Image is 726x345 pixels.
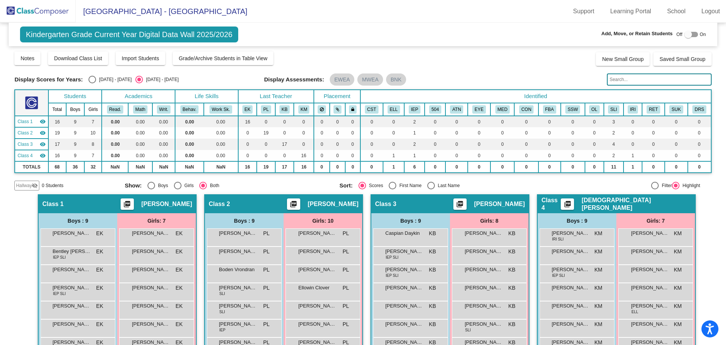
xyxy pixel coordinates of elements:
[263,229,270,237] span: PL
[383,103,405,116] th: English Language Learner
[125,182,142,189] span: Show:
[102,116,128,127] td: 0.00
[514,150,538,161] td: 0
[425,103,445,116] th: 504 Plan
[238,103,257,116] th: Erica Kelly
[84,103,102,116] th: Girls
[490,116,514,127] td: 0
[435,182,460,189] div: Last Name
[468,150,490,161] td: 0
[607,73,711,86] input: Search...
[275,103,294,116] th: Karly Burke
[102,90,175,103] th: Academics
[345,139,360,150] td: 0
[17,152,33,159] span: Class 4
[175,229,183,237] span: EK
[582,197,691,212] span: [DEMOGRAPHIC_DATA][PERSON_NAME]
[238,116,257,127] td: 16
[204,139,238,150] td: 0.00
[121,198,134,210] button: Print Students Details
[585,161,604,173] td: 0
[455,200,464,211] mat-icon: picture_as_pdf
[15,161,48,173] td: TOTALS
[294,103,313,116] th: Kristen Morey
[204,116,238,127] td: 0.00
[175,139,204,150] td: 0.00
[175,161,204,173] td: NaN
[179,55,268,61] span: Grade/Archive Students in Table View
[141,200,192,208] span: [PERSON_NAME]
[669,105,683,114] button: SUK
[538,127,561,139] td: 0
[20,27,238,42] span: Kindergarten Grade Current Year Digital Data Wall 2025/2026
[589,105,600,114] button: OL
[17,118,33,125] span: Class 1
[604,103,624,116] th: Speech/Language Services
[360,116,383,127] td: 0
[445,103,468,116] th: Poor Attendance
[294,139,313,150] td: 0
[567,5,600,17] a: Support
[404,127,425,139] td: 1
[371,213,450,228] div: Boys : 9
[330,139,345,150] td: 0
[360,127,383,139] td: 0
[54,55,102,61] span: Download Class List
[88,76,178,83] mat-radio-group: Select an option
[538,139,561,150] td: 0
[692,105,706,114] button: DRS
[642,150,665,161] td: 0
[16,182,32,189] span: Hallway
[608,105,619,114] button: SLI
[585,139,604,150] td: 0
[360,139,383,150] td: 0
[238,161,257,173] td: 16
[132,229,170,237] span: [PERSON_NAME]
[585,150,604,161] td: 0
[257,139,275,150] td: 0
[396,182,422,189] div: First Name
[474,200,525,208] span: [PERSON_NAME]
[155,182,168,189] div: Boys
[604,127,624,139] td: 2
[345,150,360,161] td: 0
[602,56,644,62] span: New Small Group
[404,161,425,173] td: 6
[642,103,665,116] th: Retained
[601,30,673,37] span: Add, Move, or Retain Students
[14,76,83,83] span: Display Scores for Years:
[538,150,561,161] td: 0
[175,127,204,139] td: 0.00
[383,150,405,161] td: 1
[661,5,692,17] a: School
[543,105,556,114] button: FBA
[561,150,585,161] td: 0
[173,52,274,65] button: Grade/Archive Students in Table View
[676,31,683,38] span: Off
[409,105,420,114] button: IEP
[653,52,711,66] button: Saved Small Group
[340,182,353,189] span: Sort:
[204,161,238,173] td: NaN
[604,139,624,150] td: 4
[541,197,561,212] span: Class 4
[383,127,405,139] td: 0
[561,116,585,127] td: 0
[15,150,48,161] td: Kristen Morey - No Class Name
[40,141,46,147] mat-icon: visibility
[445,161,468,173] td: 0
[294,116,313,127] td: 0
[238,90,314,103] th: Last Teacher
[40,130,46,136] mat-icon: visibility
[404,116,425,127] td: 2
[445,150,468,161] td: 0
[257,150,275,161] td: 0
[84,150,102,161] td: 7
[48,139,66,150] td: 17
[128,116,152,127] td: 0.00
[143,76,178,83] div: [DATE] - [DATE]
[48,150,66,161] td: 16
[425,139,445,150] td: 0
[157,105,171,114] button: Writ.
[585,103,604,116] th: Online Student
